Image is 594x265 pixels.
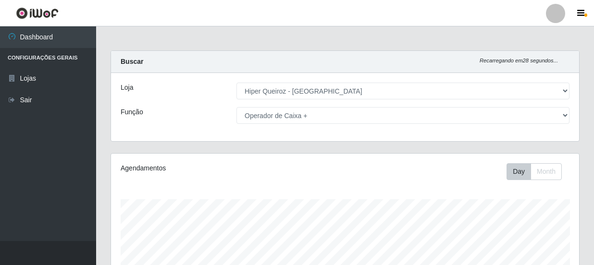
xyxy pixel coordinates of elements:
i: Recarregando em 28 segundos... [480,58,558,63]
img: CoreUI Logo [16,7,59,19]
button: Month [531,163,562,180]
label: Função [121,107,143,117]
div: Toolbar with button groups [507,163,569,180]
div: Agendamentos [121,163,299,173]
button: Day [507,163,531,180]
strong: Buscar [121,58,143,65]
label: Loja [121,83,133,93]
div: First group [507,163,562,180]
